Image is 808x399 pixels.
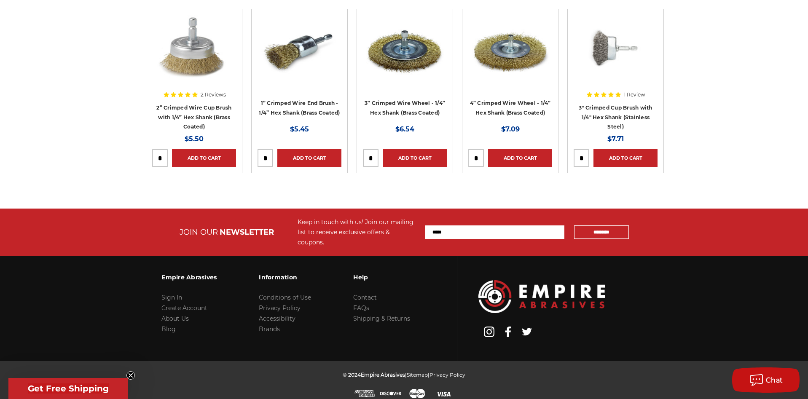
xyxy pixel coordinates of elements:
[468,15,552,121] a: 4 inch brass coated crimped wire wheel
[180,228,218,237] span: JOIN OUR
[353,315,410,322] a: Shipping & Returns
[488,149,552,167] a: Add to Cart
[579,104,652,130] a: 3" Crimped Cup Brush with 1/4" Hex Shank (Stainless Steel)
[172,149,236,167] a: Add to Cart
[343,370,465,380] p: © 2024 | |
[363,15,447,121] a: 3 inch brass coated crimped wire wheel
[259,294,311,301] a: Conditions of Use
[430,372,465,378] a: Privacy Policy
[161,304,207,312] a: Create Account
[185,135,204,143] span: $5.50
[161,294,182,301] a: Sign In
[220,228,274,237] span: NEWSLETTER
[574,15,658,121] a: 3" Crimped Cup Brush with 1/4" Hex Shank
[259,304,301,312] a: Privacy Policy
[468,15,552,83] img: 4 inch brass coated crimped wire wheel
[574,15,658,83] img: 3" Crimped Cup Brush with 1/4" Hex Shank
[258,15,341,121] a: brass coated 1 inch end brush
[353,304,369,312] a: FAQs
[277,149,341,167] a: Add to Cart
[161,325,176,333] a: Blog
[361,372,405,378] span: Empire Abrasives
[353,268,410,286] h3: Help
[152,15,236,83] img: 2" brass crimped wire cup brush with 1/4" hex shank
[156,104,231,130] a: 2” Crimped Wire Cup Brush with 1/4” Hex Shank (Brass Coated)
[290,125,309,133] span: $5.45
[259,268,311,286] h3: Information
[478,280,605,313] img: Empire Abrasives Logo Image
[407,372,428,378] a: Sitemap
[298,217,417,247] div: Keep in touch with us! Join our mailing list to receive exclusive offers & coupons.
[161,315,189,322] a: About Us
[501,125,520,133] span: $7.09
[161,268,217,286] h3: Empire Abrasives
[28,383,109,394] span: Get Free Shipping
[766,376,783,384] span: Chat
[353,294,377,301] a: Contact
[8,378,128,399] div: Get Free ShippingClose teaser
[593,149,658,167] a: Add to Cart
[126,371,135,380] button: Close teaser
[607,135,624,143] span: $7.71
[259,325,280,333] a: Brands
[383,149,447,167] a: Add to Cart
[732,367,800,393] button: Chat
[259,315,295,322] a: Accessibility
[363,15,447,83] img: 3 inch brass coated crimped wire wheel
[395,125,414,133] span: $6.54
[152,15,236,121] a: 2" brass crimped wire cup brush with 1/4" hex shank
[258,15,341,83] img: brass coated 1 inch end brush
